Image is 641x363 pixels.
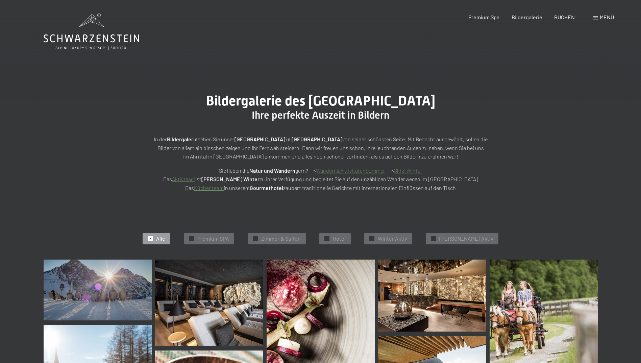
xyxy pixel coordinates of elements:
[378,235,407,242] span: Winter Aktiv
[201,176,260,182] strong: [PERSON_NAME] Winter
[155,260,263,346] img: Bildergalerie
[206,93,435,109] span: Bildergalerie des [GEOGRAPHIC_DATA]
[152,166,490,192] p: Sie lieben die gern? --> ---> Das ist zu Ihrer Verfügung und begleitet Sie auf den unzähligen Wan...
[44,260,152,320] img: Bildergalerie
[172,176,195,182] a: Aktivteam
[194,185,224,191] a: Küchenteam
[156,235,165,242] span: Alle
[333,235,346,242] span: Hotel
[371,236,373,241] span: ✓
[432,236,435,241] span: ✓
[254,236,257,241] span: ✓
[197,235,229,242] span: Premium SPA
[235,136,342,142] strong: [GEOGRAPHIC_DATA] in [GEOGRAPHIC_DATA]
[512,14,542,20] a: Bildergalerie
[554,14,575,20] a: BUCHEN
[378,260,486,332] img: Bildergalerie
[316,167,385,174] a: Wandern&AktivitätenSommer
[149,236,152,241] span: ✓
[600,14,614,20] span: Menü
[249,167,295,174] strong: Natur und Wandern
[326,236,328,241] span: ✓
[439,235,493,242] span: [PERSON_NAME] Aktiv
[252,109,389,121] span: Ihre perfekte Auszeit in Bildern
[152,135,490,161] p: In der sehen Sie unser von seiner schönsten Seite. Mit Bedacht ausgewählt, sollen die Bilder von ...
[250,185,283,191] strong: Gourmethotel
[261,235,301,242] span: Zimmer & Suiten
[394,167,422,174] a: Ski & Winter
[167,136,198,142] strong: Bildergalerie
[190,236,193,241] span: ✓
[468,14,499,20] a: Premium Spa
